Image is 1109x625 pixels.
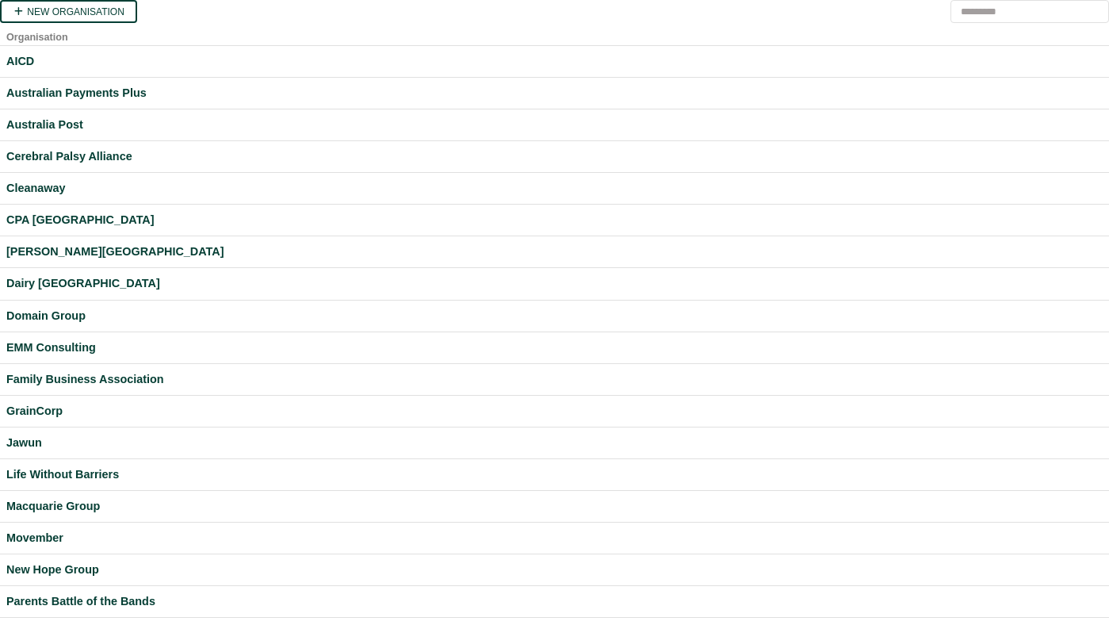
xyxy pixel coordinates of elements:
[6,402,1103,420] a: GrainCorp
[6,148,1103,166] a: Cerebral Palsy Alliance
[6,370,1103,389] a: Family Business Association
[6,529,1103,547] a: Movember
[6,307,1103,325] a: Domain Group
[6,434,1103,452] a: Jawun
[6,466,1103,484] a: Life Without Barriers
[6,561,1103,579] a: New Hope Group
[6,52,1103,71] a: AICD
[6,243,1103,261] a: [PERSON_NAME][GEOGRAPHIC_DATA]
[6,211,1103,229] a: CPA [GEOGRAPHIC_DATA]
[6,84,1103,102] a: Australian Payments Plus
[6,116,1103,134] a: Australia Post
[6,339,1103,357] a: EMM Consulting
[6,497,1103,516] a: Macquarie Group
[6,274,1103,293] a: Dairy [GEOGRAPHIC_DATA]
[6,179,1103,197] a: Cleanaway
[6,592,1103,611] a: Parents Battle of the Bands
